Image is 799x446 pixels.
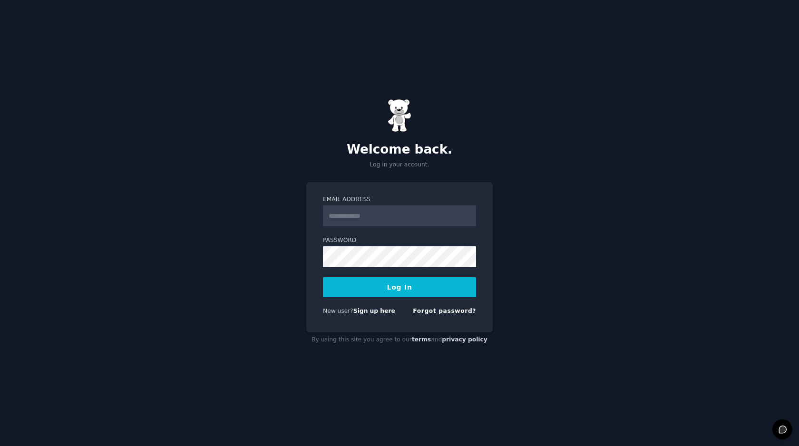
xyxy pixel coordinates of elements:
a: privacy policy [442,336,487,343]
label: Password [323,236,476,245]
a: Sign up here [353,308,395,314]
span: New user? [323,308,353,314]
a: terms [412,336,431,343]
button: Log In [323,277,476,297]
p: Log in your account. [306,161,493,169]
img: Gummy Bear [388,99,411,132]
h2: Welcome back. [306,142,493,157]
a: Forgot password? [413,308,476,314]
div: By using this site you agree to our and [306,332,493,348]
label: Email Address [323,195,476,204]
